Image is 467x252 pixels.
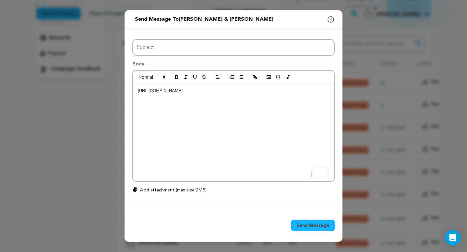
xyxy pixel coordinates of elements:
button: Send Message [291,220,335,231]
span: [PERSON_NAME] & [PERSON_NAME] [179,17,273,22]
div: To enrich screen reader interactions, please activate Accessibility in Grammarly extension settings [133,84,334,181]
p: Body [132,61,335,70]
p: [URL][DOMAIN_NAME] [138,88,329,94]
div: Open Intercom Messenger [445,230,461,246]
div: Send message to [135,16,273,23]
span: Send Message [296,222,329,229]
input: Subject [132,39,335,56]
p: Add attachment (max size 2MB) [140,187,207,193]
